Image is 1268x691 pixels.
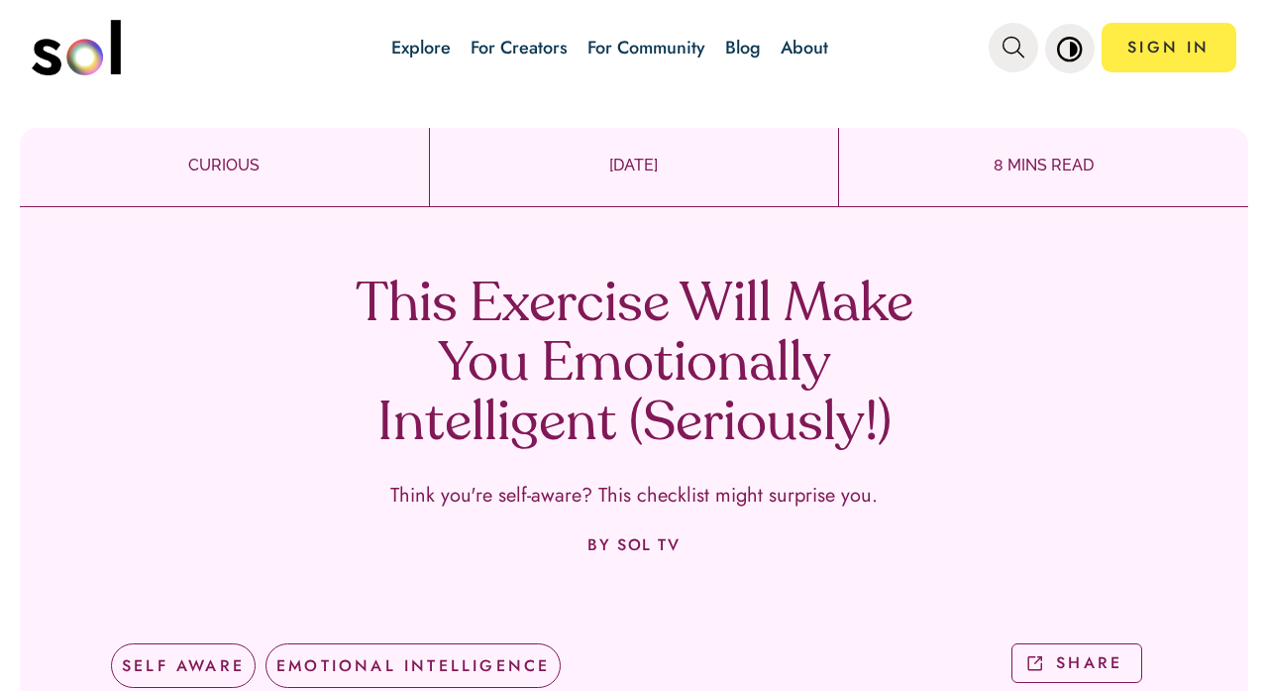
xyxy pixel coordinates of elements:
[1011,643,1142,684] button: SHARE
[32,13,1236,82] nav: main navigation
[111,643,256,688] div: SELF AWARE
[1102,23,1236,72] a: SIGN IN
[430,154,839,177] p: [DATE]
[839,154,1248,177] p: 8 MINS READ
[265,643,561,688] div: EMOTIONAL INTELLIGENCE
[725,35,761,60] a: Blog
[587,536,680,554] p: BY SOL TV
[342,277,926,455] h1: This Exercise Will Make You Emotionally Intelligent (Seriously!)
[20,154,429,177] p: CURIOUS
[1056,651,1122,674] p: SHARE
[391,35,451,60] a: Explore
[390,485,878,507] p: Think you're self-aware? This checklist might surprise you.
[781,35,828,60] a: About
[32,20,121,75] img: logo
[471,35,568,60] a: For Creators
[587,35,705,60] a: For Community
